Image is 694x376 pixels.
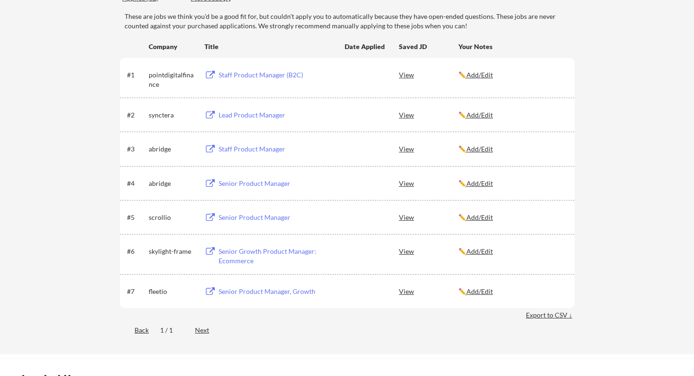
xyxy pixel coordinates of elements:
[127,110,145,120] div: #2
[458,287,566,296] div: ✏️
[127,287,145,296] div: #7
[399,242,458,259] div: View
[466,71,493,79] u: Add/Edit
[219,70,336,80] div: Staff Product Manager (B2C)
[120,326,149,335] div: Back
[458,70,566,80] div: ✏️
[399,209,458,226] div: View
[219,287,336,296] div: Senior Product Manager, Growth
[466,287,493,295] u: Add/Edit
[399,106,458,123] div: View
[149,179,196,188] div: abridge
[399,66,458,83] div: View
[345,42,386,51] div: Date Applied
[149,144,196,154] div: abridge
[149,247,196,256] div: skylight-frame
[458,247,566,256] div: ✏️
[399,140,458,157] div: View
[466,213,493,221] u: Add/Edit
[219,213,336,222] div: Senior Product Manager
[466,179,493,187] u: Add/Edit
[219,247,336,265] div: Senior Growth Product Manager: Ecommerce
[466,247,493,255] u: Add/Edit
[149,110,196,120] div: synctera
[466,111,493,119] u: Add/Edit
[466,145,493,153] u: Add/Edit
[399,283,458,300] div: View
[204,42,336,51] div: Title
[149,287,196,296] div: fleetio
[127,213,145,222] div: #5
[149,42,196,51] div: Company
[149,213,196,222] div: scrollio
[219,110,336,120] div: Lead Product Manager
[399,38,458,55] div: Saved JD
[127,144,145,154] div: #3
[125,12,575,30] div: These are jobs we think you'd be a good fit for, but couldn't apply you to automatically because ...
[219,179,336,188] div: Senior Product Manager
[458,179,566,188] div: ✏️
[458,110,566,120] div: ✏️
[219,144,336,154] div: Staff Product Manager
[458,42,566,51] div: Your Notes
[458,213,566,222] div: ✏️
[195,326,220,335] div: Next
[149,70,196,89] div: pointdigitalfinance
[526,310,575,320] div: Export to CSV ↓
[399,175,458,192] div: View
[458,144,566,154] div: ✏️
[127,179,145,188] div: #4
[127,247,145,256] div: #6
[127,70,145,80] div: #1
[160,326,184,335] div: 1 / 1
